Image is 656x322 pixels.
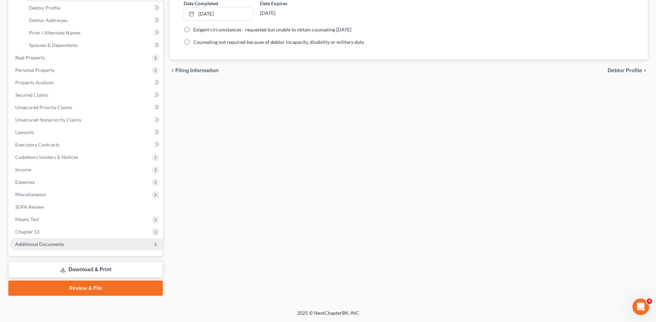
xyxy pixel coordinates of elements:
span: Income [15,167,31,172]
div: [DATE] [260,7,329,19]
span: Miscellaneous [15,191,46,197]
span: Exigent circumstances - requested but unable to obtain counseling [DATE] [193,27,351,32]
span: Executory Contracts [15,142,59,148]
span: Chapter 13 [15,229,39,235]
span: Debtor Addresses [29,17,68,23]
a: [DATE] [184,7,252,20]
span: Prior / Alternate Names [29,30,81,36]
button: chevron_left Filing Information [170,68,219,73]
span: SOFA Review [15,204,44,210]
span: 4 [647,299,652,304]
span: Debtor Profile [29,5,60,11]
span: Counseling not required because of debtor incapacity, disability or military duty [193,39,364,45]
span: Means Test [15,216,39,222]
span: Codebtors Insiders & Notices [15,154,78,160]
a: Review & File [8,281,163,296]
span: Property Analysis [15,79,54,85]
a: Debtor Profile [24,2,163,14]
span: Lawsuits [15,129,34,135]
span: Real Property [15,55,45,60]
a: Prior / Alternate Names [24,27,163,39]
span: Filing Information [175,68,219,73]
span: Unsecured Nonpriority Claims [15,117,81,123]
span: Secured Claims [15,92,48,98]
a: Executory Contracts [10,139,163,151]
a: SOFA Review [10,201,163,213]
a: Debtor Addresses [24,14,163,27]
a: Property Analysis [10,76,163,89]
span: Unsecured Priority Claims [15,104,72,110]
a: Unsecured Nonpriority Claims [10,114,163,126]
span: Personal Property [15,67,55,73]
span: Debtor Profile [608,68,642,73]
a: Spouses & Dependents [24,39,163,51]
iframe: Intercom live chat [632,299,649,315]
a: Download & Print [8,262,163,278]
a: Unsecured Priority Claims [10,101,163,114]
a: Secured Claims [10,89,163,101]
div: 2025 © NextChapterBK, INC [131,310,525,322]
button: Debtor Profile chevron_right [608,68,648,73]
span: Expenses [15,179,35,185]
i: chevron_left [170,68,175,73]
a: Lawsuits [10,126,163,139]
span: Spouses & Dependents [29,42,78,48]
i: chevron_right [642,68,648,73]
span: Additional Documents [15,241,64,247]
